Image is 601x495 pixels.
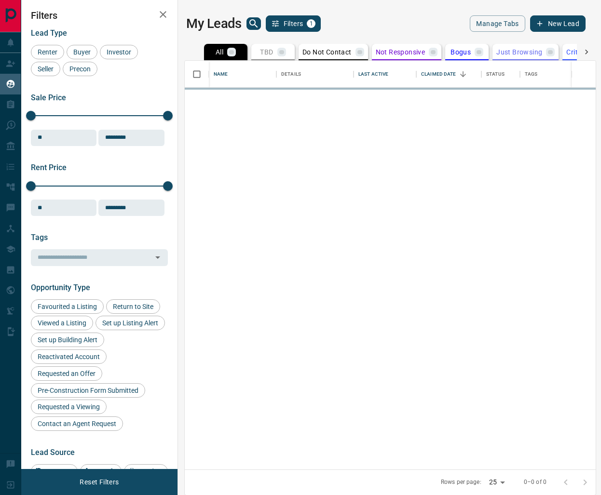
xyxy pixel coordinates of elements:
[70,48,94,56] span: Buyer
[67,45,97,59] div: Buyer
[451,49,471,55] p: Bogus
[281,61,301,88] div: Details
[124,464,168,479] div: Condos
[31,333,104,347] div: Set up Building Alert
[80,464,122,479] div: MrLoft
[31,62,60,76] div: Seller
[354,61,416,88] div: Last Active
[31,316,93,330] div: Viewed a Listing
[276,61,354,88] div: Details
[31,233,48,242] span: Tags
[209,61,276,88] div: Name
[34,48,61,56] span: Renter
[34,65,57,73] span: Seller
[34,303,100,310] span: Favourited a Listing
[302,49,352,55] p: Do Not Contact
[456,67,470,81] button: Sort
[100,45,138,59] div: Investor
[31,448,75,457] span: Lead Source
[99,319,162,327] span: Set up Listing Alert
[421,61,456,88] div: Claimed Date
[308,20,314,27] span: 1
[266,15,321,32] button: Filters1
[31,464,78,479] div: Property
[214,61,228,88] div: Name
[91,468,118,475] span: MrLoft
[34,403,103,411] span: Requested a Viewing
[31,400,107,414] div: Requested a Viewing
[530,15,586,32] button: New Lead
[524,478,546,486] p: 0–0 of 0
[73,474,125,490] button: Reset Filters
[186,16,242,31] h1: My Leads
[376,49,425,55] p: Not Responsive
[260,49,273,55] p: TBD
[41,468,74,475] span: Property
[34,353,103,361] span: Reactivated Account
[31,10,168,21] h2: Filters
[441,478,481,486] p: Rows per page:
[246,17,261,30] button: search button
[106,299,160,314] div: Return to Site
[31,416,123,431] div: Contact an Agent Request
[481,61,520,88] div: Status
[31,299,104,314] div: Favourited a Listing
[109,303,157,310] span: Return to Site
[34,387,142,394] span: Pre-Construction Form Submitted
[34,420,120,428] span: Contact an Agent Request
[151,251,164,264] button: Open
[486,61,505,88] div: Status
[34,336,101,344] span: Set up Building Alert
[31,45,64,59] div: Renter
[358,61,388,88] div: Last Active
[31,93,66,102] span: Sale Price
[416,61,481,88] div: Claimed Date
[525,61,538,88] div: Tags
[31,163,67,172] span: Rent Price
[470,15,525,32] button: Manage Tabs
[31,283,90,292] span: Opportunity Type
[34,370,99,377] span: Requested an Offer
[66,65,94,73] span: Precon
[485,475,508,489] div: 25
[31,349,107,364] div: Reactivated Account
[135,468,164,475] span: Condos
[96,316,165,330] div: Set up Listing Alert
[496,49,542,55] p: Just Browsing
[216,49,223,55] p: All
[31,383,145,398] div: Pre-Construction Form Submitted
[63,62,97,76] div: Precon
[31,366,102,381] div: Requested an Offer
[34,319,90,327] span: Viewed a Listing
[31,28,67,38] span: Lead Type
[103,48,135,56] span: Investor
